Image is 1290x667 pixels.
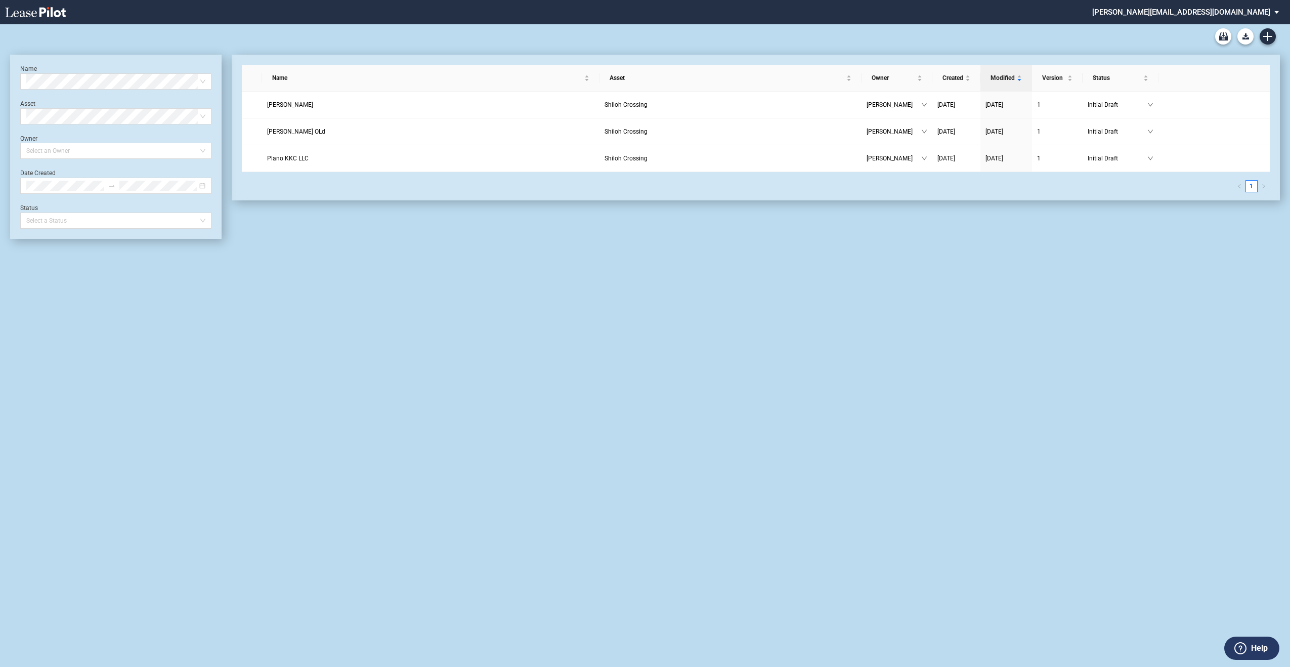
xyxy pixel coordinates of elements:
[267,128,325,135] span: Sky Lee OLd
[937,128,955,135] span: [DATE]
[867,153,921,163] span: [PERSON_NAME]
[985,127,1027,137] a: [DATE]
[1246,181,1257,192] a: 1
[1093,73,1141,83] span: Status
[20,204,38,212] label: Status
[1147,129,1153,135] span: down
[267,100,594,110] a: [PERSON_NAME]
[20,100,35,107] label: Asset
[862,65,932,92] th: Owner
[1245,180,1258,192] li: 1
[108,182,115,189] span: to
[267,101,313,108] span: Sky Lee
[267,155,309,162] span: Plano KKC LLC
[942,73,963,83] span: Created
[921,102,927,108] span: down
[20,170,56,177] label: Date Created
[985,128,1003,135] span: [DATE]
[605,155,648,162] span: Shiloh Crossing
[1037,155,1041,162] span: 1
[1037,128,1041,135] span: 1
[1088,127,1147,137] span: Initial Draft
[1251,642,1268,655] label: Help
[921,155,927,161] span: down
[937,100,975,110] a: [DATE]
[937,127,975,137] a: [DATE]
[605,153,856,163] a: Shiloh Crossing
[867,100,921,110] span: [PERSON_NAME]
[985,101,1003,108] span: [DATE]
[599,65,862,92] th: Asset
[1233,180,1245,192] button: left
[610,73,844,83] span: Asset
[1083,65,1158,92] th: Status
[1258,180,1270,192] button: right
[1147,155,1153,161] span: down
[267,127,594,137] a: [PERSON_NAME] OLd
[1088,153,1147,163] span: Initial Draft
[872,73,915,83] span: Owner
[605,100,856,110] a: Shiloh Crossing
[1037,153,1078,163] a: 1
[108,182,115,189] span: swap-right
[1032,65,1083,92] th: Version
[937,101,955,108] span: [DATE]
[921,129,927,135] span: down
[1258,180,1270,192] li: Next Page
[20,65,37,72] label: Name
[605,101,648,108] span: Shiloh Crossing
[1147,102,1153,108] span: down
[20,135,37,142] label: Owner
[272,73,582,83] span: Name
[867,127,921,137] span: [PERSON_NAME]
[937,155,955,162] span: [DATE]
[1261,184,1266,189] span: right
[1237,28,1254,45] a: Download Blank Form
[985,155,1003,162] span: [DATE]
[267,153,594,163] a: Plano KKC LLC
[1037,127,1078,137] a: 1
[991,73,1015,83] span: Modified
[985,153,1027,163] a: [DATE]
[1260,28,1276,45] a: Create new document
[980,65,1032,92] th: Modified
[1088,100,1147,110] span: Initial Draft
[1037,100,1078,110] a: 1
[1037,101,1041,108] span: 1
[1237,184,1242,189] span: left
[605,128,648,135] span: Shiloh Crossing
[1042,73,1065,83] span: Version
[262,65,599,92] th: Name
[605,127,856,137] a: Shiloh Crossing
[1224,637,1279,660] button: Help
[932,65,980,92] th: Created
[985,100,1027,110] a: [DATE]
[1233,180,1245,192] li: Previous Page
[1215,28,1231,45] a: Archive
[937,153,975,163] a: [DATE]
